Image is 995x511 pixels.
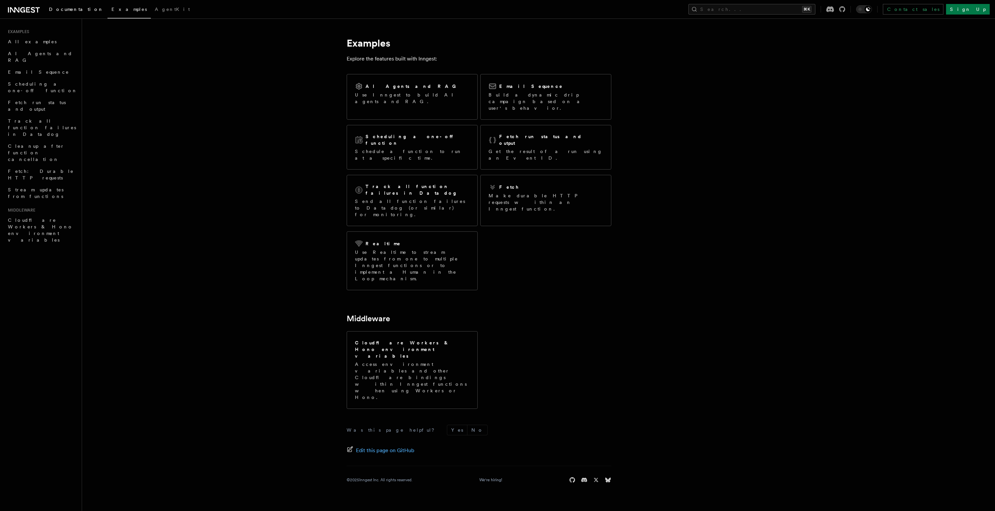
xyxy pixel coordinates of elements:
p: Use Realtime to stream updates from one to multiple Inngest functions or to implement a Human in ... [355,249,469,282]
a: FetchMake durable HTTP requests within an Inngest function. [480,175,611,226]
h2: Email Sequence [499,83,563,90]
span: AgentKit [155,7,190,12]
p: Get the result of a run using an Event ID. [489,148,603,161]
a: Email Sequence [5,66,78,78]
kbd: ⌘K [802,6,811,13]
h2: Realtime [366,240,401,247]
span: All examples [8,39,57,44]
a: All examples [5,36,78,48]
span: Middleware [5,208,35,213]
button: Search...⌘K [688,4,815,15]
span: Fetch: Durable HTTP requests [8,169,74,180]
a: RealtimeUse Realtime to stream updates from one to multiple Inngest functions or to implement a H... [347,231,478,290]
a: Contact sales [883,4,943,15]
a: Middleware [347,314,390,323]
p: Send all function failures to Datadog (or similar) for monitoring. [355,198,469,218]
span: Edit this page on GitHub [356,446,414,455]
span: Email Sequence [8,69,69,75]
a: Documentation [45,2,108,18]
h2: Fetch [499,184,519,190]
a: Fetch: Durable HTTP requests [5,165,78,184]
a: Cleanup after function cancellation [5,140,78,165]
p: Explore the features built with Inngest: [347,54,611,63]
a: Sign Up [946,4,990,15]
span: Fetch run status and output [8,100,66,112]
span: Cloudflare Workers & Hono environment variables [8,217,73,243]
a: Fetch run status and outputGet the result of a run using an Event ID. [480,125,611,170]
p: Schedule a function to run at a specific time. [355,148,469,161]
button: Toggle dark mode [856,5,872,13]
h2: AI Agents and RAG [366,83,459,90]
span: Stream updates from functions [8,187,64,199]
a: Scheduling a one-off function [5,78,78,97]
a: Stream updates from functions [5,184,78,202]
span: Examples [5,29,29,34]
a: AI Agents and RAG [5,48,78,66]
span: Track all function failures in Datadog [8,118,76,137]
p: Build a dynamic drip campaign based on a user's behavior. [489,92,603,111]
button: Yes [447,425,467,435]
h2: Scheduling a one-off function [366,133,469,146]
h2: Cloudflare Workers & Hono environment variables [355,339,469,359]
h1: Examples [347,37,611,49]
a: Track all function failures in Datadog [5,115,78,140]
p: Access environment variables and other Cloudflare bindings within Inngest functions when using Wo... [355,361,469,401]
span: AI Agents and RAG [8,51,72,63]
div: © 2025 Inngest Inc. All rights reserved. [347,477,412,483]
p: Was this page helpful? [347,427,439,433]
a: Scheduling a one-off functionSchedule a function to run at a specific time. [347,125,478,170]
a: We're hiring! [479,477,502,483]
h2: Track all function failures in Datadog [366,183,469,196]
a: Edit this page on GitHub [347,446,414,455]
a: Cloudflare Workers & Hono environment variablesAccess environment variables and other Cloudflare ... [347,331,478,409]
span: Scheduling a one-off function [8,81,77,93]
a: Cloudflare Workers & Hono environment variables [5,214,78,246]
span: Cleanup after function cancellation [8,143,65,162]
a: Email SequenceBuild a dynamic drip campaign based on a user's behavior. [480,74,611,120]
p: Make durable HTTP requests within an Inngest function. [489,192,603,212]
a: Track all function failures in DatadogSend all function failures to Datadog (or similar) for moni... [347,175,478,226]
a: Fetch run status and output [5,97,78,115]
h2: Fetch run status and output [499,133,603,146]
a: AgentKit [151,2,194,18]
a: Examples [108,2,151,19]
span: Documentation [49,7,104,12]
p: Use Inngest to build AI agents and RAG. [355,92,469,105]
a: AI Agents and RAGUse Inngest to build AI agents and RAG. [347,74,478,120]
span: Examples [111,7,147,12]
button: No [467,425,487,435]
